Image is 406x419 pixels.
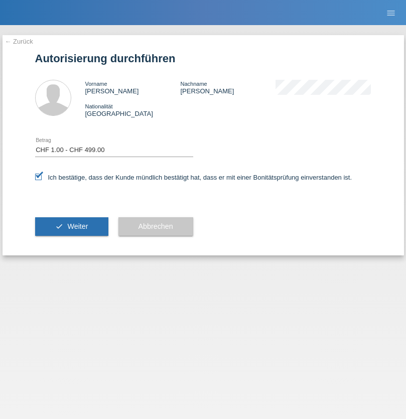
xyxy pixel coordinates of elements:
[5,38,33,45] a: ← Zurück
[180,81,207,87] span: Nachname
[35,52,371,65] h1: Autorisierung durchführen
[85,102,181,117] div: [GEOGRAPHIC_DATA]
[85,80,181,95] div: [PERSON_NAME]
[118,217,193,236] button: Abbrechen
[180,80,276,95] div: [PERSON_NAME]
[35,174,352,181] label: Ich bestätige, dass der Kunde mündlich bestätigt hat, dass er mit einer Bonitätsprüfung einversta...
[55,222,63,230] i: check
[67,222,88,230] span: Weiter
[85,103,113,109] span: Nationalität
[85,81,107,87] span: Vorname
[35,217,108,236] button: check Weiter
[386,8,396,18] i: menu
[381,10,401,16] a: menu
[139,222,173,230] span: Abbrechen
